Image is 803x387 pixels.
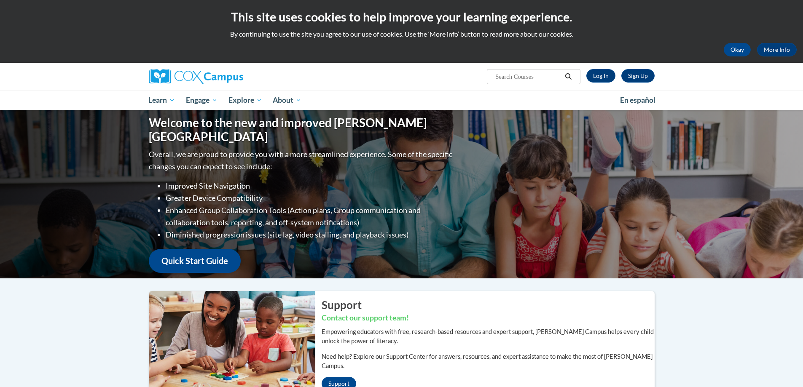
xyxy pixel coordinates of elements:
[322,313,655,323] h3: Contact our support team!
[586,69,615,83] a: Log In
[149,69,243,84] img: Cox Campus
[322,297,655,312] h2: Support
[6,29,797,39] p: By continuing to use the site you agree to our use of cookies. Use the ‘More info’ button to read...
[615,91,661,109] a: En español
[166,192,454,204] li: Greater Device Compatibility
[149,148,454,173] p: Overall, we are proud to provide you with a more streamlined experience. Some of the specific cha...
[149,116,454,144] h1: Welcome to the new and improved [PERSON_NAME][GEOGRAPHIC_DATA]
[223,91,268,110] a: Explore
[166,180,454,192] li: Improved Site Navigation
[494,72,562,82] input: Search Courses
[166,204,454,229] li: Enhanced Group Collaboration Tools (Action plans, Group communication and collaboration tools, re...
[322,327,655,346] p: Empowering educators with free, research-based resources and expert support, [PERSON_NAME] Campus...
[149,249,241,273] a: Quick Start Guide
[6,8,797,25] h2: This site uses cookies to help improve your learning experience.
[724,43,751,56] button: Okay
[322,352,655,371] p: Need help? Explore our Support Center for answers, resources, and expert assistance to make the m...
[273,95,301,105] span: About
[180,91,223,110] a: Engage
[149,69,309,84] a: Cox Campus
[620,96,655,104] span: En español
[757,43,797,56] a: More Info
[186,95,218,105] span: Engage
[136,91,667,110] div: Main menu
[267,91,307,110] a: About
[562,72,575,82] button: Search
[228,95,262,105] span: Explore
[621,69,655,83] a: Register
[166,229,454,241] li: Diminished progression issues (site lag, video stalling, and playback issues)
[143,91,181,110] a: Learn
[148,95,175,105] span: Learn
